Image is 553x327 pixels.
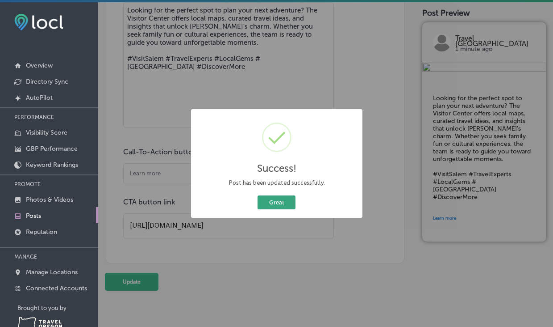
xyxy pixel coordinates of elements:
[26,212,41,220] p: Posts
[198,178,356,187] div: Post has been updated successfully.
[257,162,296,174] h2: Success!
[26,196,73,204] p: Photos & Videos
[26,62,53,69] p: Overview
[26,161,78,169] p: Keyword Rankings
[26,129,67,136] p: Visibility Score
[14,14,63,30] img: fda3e92497d09a02dc62c9cd864e3231.png
[17,305,98,311] p: Brought to you by
[26,145,78,153] p: GBP Performance
[26,78,68,85] p: Directory Sync
[26,268,78,276] p: Manage Locations
[26,94,53,102] p: AutoPilot
[26,285,87,292] p: Connected Accounts
[258,195,295,209] button: Great
[26,228,57,236] p: Reputation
